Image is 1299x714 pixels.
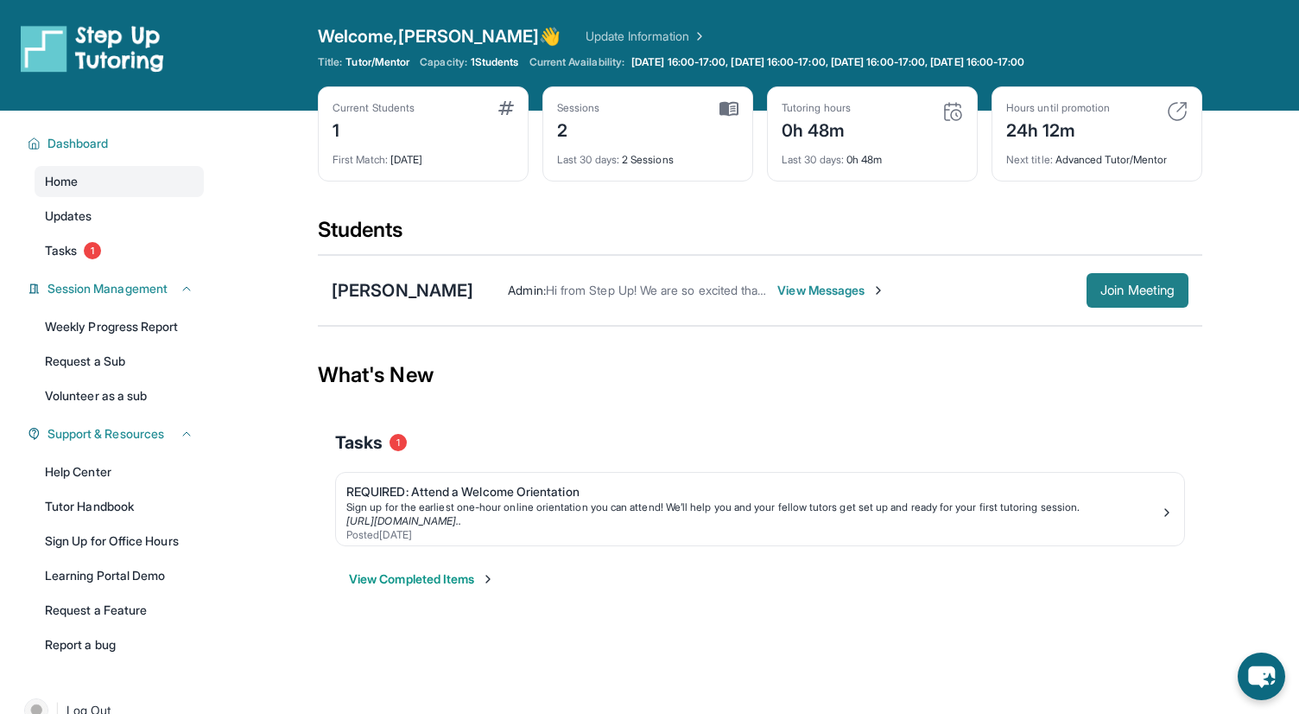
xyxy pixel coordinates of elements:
div: Posted [DATE] [346,528,1160,542]
button: Support & Resources [41,425,193,443]
span: Support & Resources [48,425,164,443]
span: Current Availability: [529,55,624,69]
span: First Match : [333,153,388,166]
span: Next title : [1006,153,1053,166]
a: Home [35,166,204,197]
span: Title: [318,55,342,69]
span: Last 30 days : [557,153,619,166]
div: What's New [318,337,1202,413]
span: Join Meeting [1100,285,1175,296]
a: Help Center [35,456,204,488]
a: Updates [35,201,204,232]
a: Update Information [586,28,707,45]
img: card [1167,101,1188,122]
div: 1 [333,115,415,143]
span: Updates [45,207,92,225]
a: REQUIRED: Attend a Welcome OrientationSign up for the earliest one-hour online orientation you ca... [336,473,1184,545]
span: 1 [390,434,407,451]
div: [PERSON_NAME] [332,278,473,303]
a: Request a Sub [35,346,204,377]
img: card [942,101,963,122]
a: Report a bug [35,629,204,660]
span: Admin : [508,283,545,297]
div: Sign up for the earliest one-hour online orientation you can attend! We’ll help you and your fell... [346,500,1160,514]
img: card [498,101,514,115]
span: Capacity: [420,55,467,69]
img: Chevron Right [689,28,707,45]
span: Tutor/Mentor [345,55,409,69]
div: Tutoring hours [782,101,851,115]
img: logo [21,24,164,73]
div: 2 [557,115,600,143]
img: card [719,101,738,117]
div: Sessions [557,101,600,115]
span: Home [45,173,78,190]
img: Chevron-Right [871,284,885,297]
div: 24h 12m [1006,115,1110,143]
span: Session Management [48,280,168,297]
a: Volunteer as a sub [35,380,204,411]
div: 2 Sessions [557,143,738,167]
div: 0h 48m [782,115,851,143]
a: Weekly Progress Report [35,311,204,342]
a: Tutor Handbook [35,491,204,522]
a: Tasks1 [35,235,204,266]
div: REQUIRED: Attend a Welcome Orientation [346,483,1160,500]
span: Tasks [45,242,77,259]
span: View Messages [777,282,885,299]
button: Session Management [41,280,193,297]
button: Join Meeting [1087,273,1188,308]
div: Hours until promotion [1006,101,1110,115]
span: 1 [84,242,101,259]
span: Tasks [335,430,383,455]
div: Current Students [333,101,415,115]
button: chat-button [1238,653,1285,700]
a: Sign Up for Office Hours [35,526,204,557]
a: Request a Feature [35,595,204,626]
button: View Completed Items [349,571,495,588]
span: Welcome, [PERSON_NAME] 👋 [318,24,561,48]
div: [DATE] [333,143,514,167]
div: 0h 48m [782,143,963,167]
div: Advanced Tutor/Mentor [1006,143,1188,167]
a: Learning Portal Demo [35,560,204,591]
a: [URL][DOMAIN_NAME].. [346,514,461,527]
div: Students [318,216,1202,254]
span: Last 30 days : [782,153,844,166]
button: Dashboard [41,135,193,152]
span: Dashboard [48,135,109,152]
span: 1 Students [471,55,519,69]
a: [DATE] 16:00-17:00, [DATE] 16:00-17:00, [DATE] 16:00-17:00, [DATE] 16:00-17:00 [628,55,1028,69]
span: [DATE] 16:00-17:00, [DATE] 16:00-17:00, [DATE] 16:00-17:00, [DATE] 16:00-17:00 [631,55,1024,69]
